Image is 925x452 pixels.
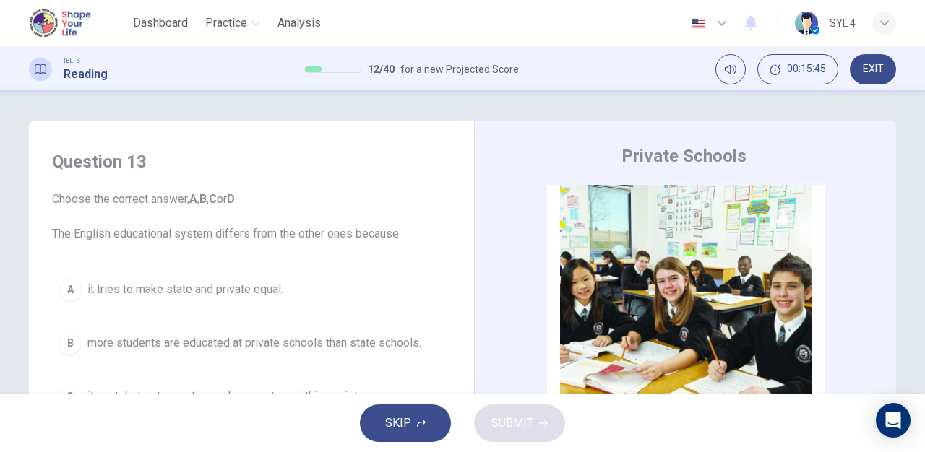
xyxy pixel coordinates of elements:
[52,378,451,414] button: Cit contributes to creating a class system within society.
[52,271,451,308] button: Ait tries to make state and private equal.
[59,331,82,355] div: B
[199,10,266,36] button: Practice
[830,14,856,32] div: SYL 4
[400,61,519,78] span: for a new Projected Score
[29,9,94,38] img: Shape Your Life logo
[863,64,884,75] span: EXIT
[199,192,207,206] b: B
[87,281,283,298] span: it tries to make state and private equal.
[133,14,188,32] span: Dashboard
[272,10,327,36] button: Analysis
[787,64,826,75] span: 00:15:45
[87,388,365,405] span: it contributes to creating a class system within society.
[87,334,421,352] span: more students are educated at private schools than state schools.
[850,54,896,84] button: EXIT
[385,413,411,433] span: SKIP
[205,14,247,32] span: Practice
[757,54,838,84] button: 00:15:45
[876,403,911,438] div: Open Intercom Messenger
[715,54,746,84] div: Mute
[368,61,395,78] span: 12 / 40
[277,14,321,32] span: Analysis
[59,278,82,301] div: A
[29,9,127,38] a: Shape Your Life logo
[64,56,80,66] span: IELTS
[360,404,451,442] button: SKIP
[689,18,707,29] img: en
[52,150,451,173] h4: Question 13
[757,54,838,84] div: Hide
[52,191,451,243] span: Choose the correct answer, , , or . The English educational system differs from the other ones be...
[189,192,197,206] b: A
[52,325,451,361] button: Bmore students are educated at private schools than state schools.
[59,385,82,408] div: C
[621,144,747,168] h4: Private Schools
[795,12,818,35] img: Profile picture
[127,10,194,36] button: Dashboard
[209,192,217,206] b: C
[64,66,108,83] h1: Reading
[227,192,235,206] b: D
